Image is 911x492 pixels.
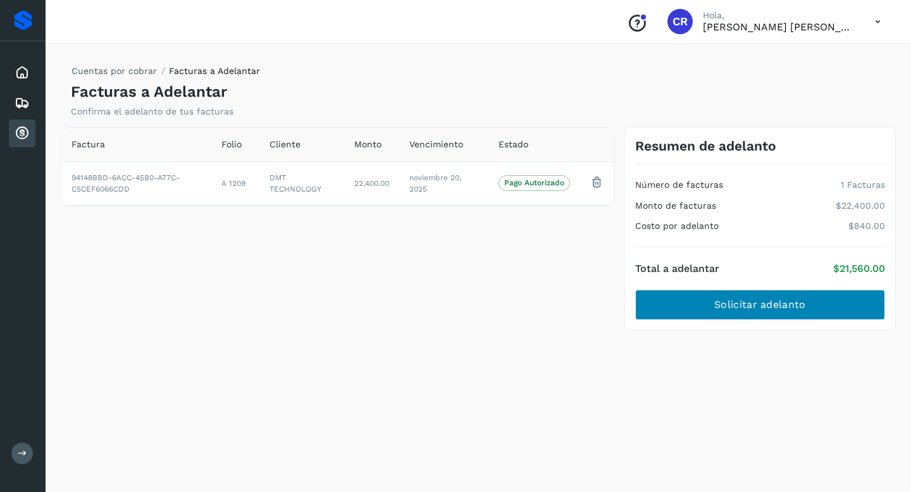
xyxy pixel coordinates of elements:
td: A 1209 [211,161,259,205]
span: Factura [71,138,105,151]
p: Pago Autorizado [504,178,564,187]
span: Cliente [270,138,301,151]
span: Estado [499,138,528,151]
span: noviembre 20, 2025 [409,173,461,194]
span: 22,400.00 [354,179,389,188]
p: Hola, [703,10,855,21]
p: 1 Facturas [841,180,885,190]
span: Folio [221,138,242,151]
h3: Resumen de adelanto [635,138,776,154]
p: $840.00 [848,221,885,231]
div: Embarques [9,89,35,117]
div: Cuentas por cobrar [9,120,35,147]
p: $22,400.00 [836,200,885,211]
h4: Facturas a Adelantar [71,83,227,101]
span: Solicitar adelanto [714,298,805,312]
button: Solicitar adelanto [635,290,885,320]
h4: Costo por adelanto [635,221,719,231]
p: Confirma el adelanto de tus facturas [71,106,233,117]
span: Monto [354,138,381,151]
h4: Total a adelantar [635,262,719,274]
td: 94148BBD-6ACC-45B0-A77C-C5CEF6066CDD [61,161,211,205]
td: DMT TECHNOLOGY [259,161,344,205]
a: Cuentas por cobrar [71,66,157,76]
h4: Monto de facturas [635,200,716,211]
span: Facturas a Adelantar [169,66,260,76]
nav: breadcrumb [71,65,260,83]
p: CARLOS RODOLFO BELLI PEDRAZA [703,21,855,33]
div: Inicio [9,59,35,87]
p: $21,560.00 [833,262,885,274]
span: Vencimiento [409,138,463,151]
h4: Número de facturas [635,180,723,190]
